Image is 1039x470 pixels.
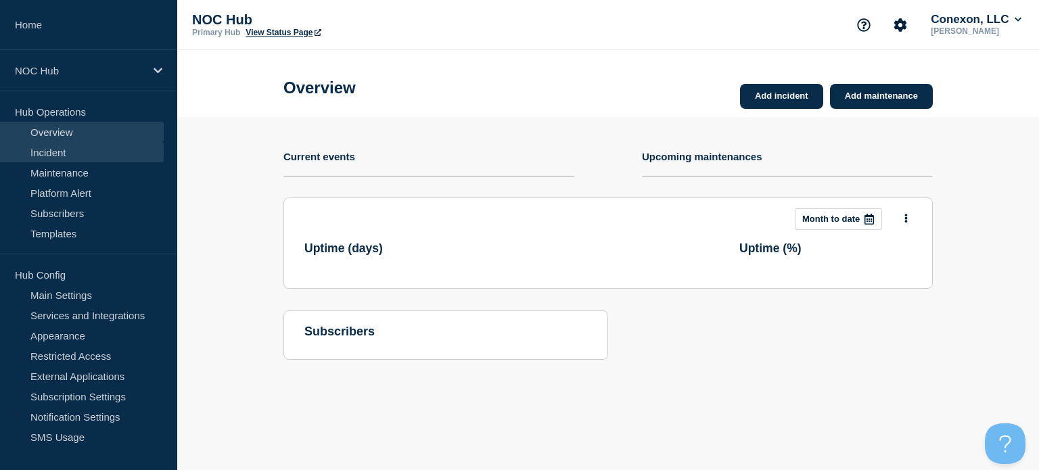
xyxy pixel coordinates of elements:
a: View Status Page [246,28,321,37]
button: Conexon, LLC [928,13,1024,26]
a: Add maintenance [830,84,933,109]
p: Month to date [802,214,860,224]
p: NOC Hub [192,12,463,28]
button: Support [850,11,878,39]
h4: Current events [283,151,355,162]
button: Month to date [795,208,882,230]
h4: subscribers [304,325,587,339]
h3: Uptime ( % ) [739,241,802,256]
h1: Overview [283,78,356,97]
button: Account settings [886,11,915,39]
p: NOC Hub [15,65,145,76]
h3: Uptime ( days ) [304,241,383,256]
p: [PERSON_NAME] [928,26,1024,36]
iframe: Help Scout Beacon - Open [985,423,1025,464]
h4: Upcoming maintenances [642,151,762,162]
a: Add incident [740,84,823,109]
p: Primary Hub [192,28,240,37]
